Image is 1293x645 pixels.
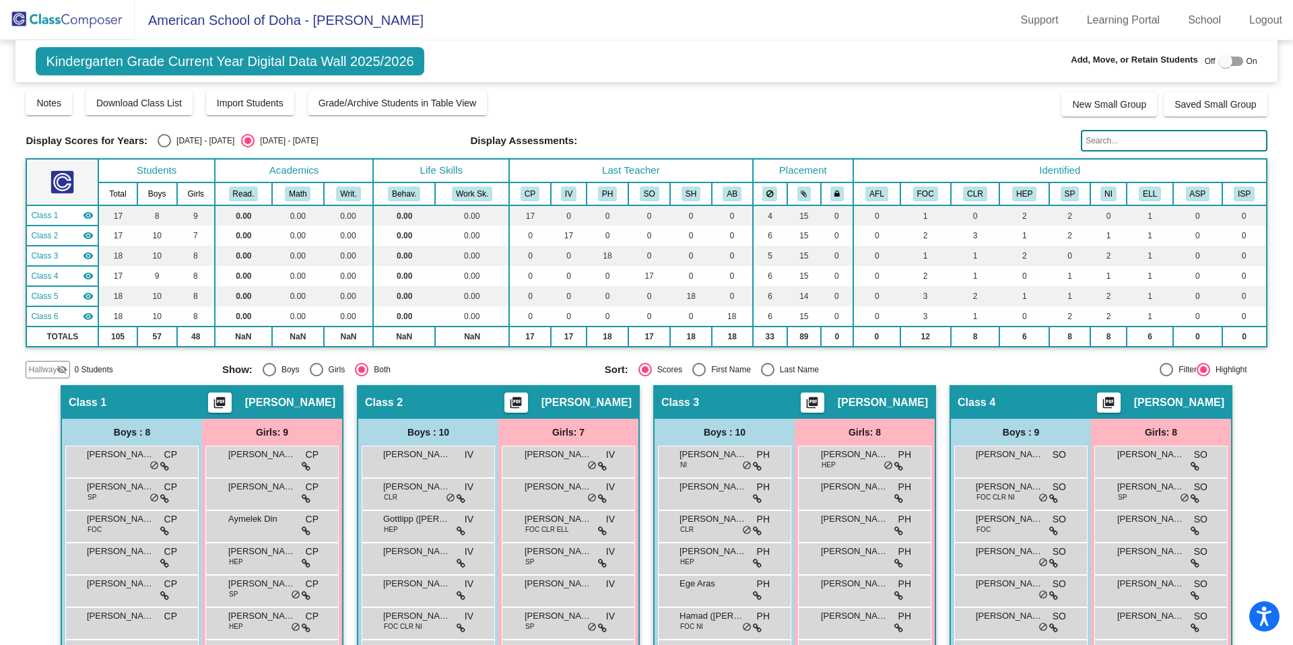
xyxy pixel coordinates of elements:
td: 0 [1222,205,1267,226]
td: 17 [98,266,137,286]
td: 2 [999,246,1049,266]
td: 6 [1127,327,1173,347]
th: Placement [753,159,854,182]
td: 15 [787,246,821,266]
td: 1 [1049,286,1090,306]
td: 0.00 [272,286,324,306]
td: 17 [628,327,671,347]
button: Print Students Details [504,393,528,413]
button: CLR [963,186,987,201]
td: 15 [787,266,821,286]
th: Non Independent Work Habits [1090,182,1127,205]
td: 0.00 [215,266,272,286]
td: 0 [821,327,853,347]
td: 2 [1090,246,1127,266]
td: Paul Hodgson - No Class Name [26,246,98,266]
mat-radio-group: Select an option [158,134,318,147]
td: 57 [137,327,177,347]
td: 0 [1222,327,1267,347]
mat-icon: picture_as_pdf [508,396,524,415]
th: Arabic Foreign Language [853,182,900,205]
a: Support [1010,9,1069,31]
td: 18 [587,246,628,266]
td: 0.00 [435,226,509,246]
mat-icon: visibility [83,291,94,302]
td: 0 [551,286,587,306]
button: Notes [26,91,72,115]
td: 8 [137,205,177,226]
td: 0 [587,205,628,226]
td: 17 [509,205,551,226]
th: Keep with teacher [821,182,853,205]
td: 0 [551,306,587,327]
span: Notes [36,98,61,108]
td: 1 [1127,246,1173,266]
td: 1 [900,246,951,266]
td: 0 [587,226,628,246]
mat-icon: visibility [83,311,94,322]
td: 2 [951,286,1000,306]
td: 8 [177,306,215,327]
th: Shalena Harvin [670,182,712,205]
td: 15 [787,205,821,226]
th: Last Teacher [509,159,752,182]
th: Total [98,182,137,205]
td: 1 [1127,226,1173,246]
td: 4 [753,205,787,226]
button: Saved Small Group [1164,92,1267,116]
td: 1 [951,306,1000,327]
td: 33 [753,327,787,347]
button: ISP [1234,186,1255,201]
td: 6 [753,286,787,306]
button: HEP [1012,186,1036,201]
button: CP [521,186,539,201]
td: 0 [1090,205,1127,226]
td: 10 [137,226,177,246]
td: 0 [670,266,712,286]
span: Grade/Archive Students in Table View [319,98,477,108]
td: 0.00 [435,286,509,306]
button: Print Students Details [208,393,232,413]
td: 8 [177,266,215,286]
td: 8 [1090,327,1127,347]
td: TOTALS [26,327,98,347]
td: Shalena Harvin - No Class Name [26,286,98,306]
td: 0 [670,246,712,266]
td: 6 [753,266,787,286]
td: 18 [98,306,137,327]
td: 0 [853,246,900,266]
td: 1 [1127,266,1173,286]
td: 1 [951,246,1000,266]
td: Anje Bridge - No Class Name [26,306,98,327]
td: 0.00 [272,226,324,246]
mat-icon: picture_as_pdf [211,396,228,415]
th: Keep with students [787,182,821,205]
td: 10 [137,306,177,327]
td: NaN [324,327,373,347]
mat-icon: visibility [83,230,94,241]
td: 0.00 [435,266,509,286]
span: Add, Move, or Retain Students [1071,53,1198,67]
td: 10 [137,246,177,266]
td: 0.00 [324,226,373,246]
th: Keep away students [753,182,787,205]
th: Carmel Pezzullo [509,182,551,205]
button: Download Class List [86,91,193,115]
td: 0 [509,286,551,306]
td: 0 [509,226,551,246]
td: 1 [1127,306,1173,327]
th: Boys [137,182,177,205]
th: Parent is Staff Member [1049,182,1090,205]
td: 0 [1222,306,1267,327]
span: Class 1 [69,396,106,409]
td: NaN [272,327,324,347]
span: Display Assessments: [471,135,578,147]
th: Parent requires High Energy [999,182,1049,205]
td: 0 [853,286,900,306]
button: AB [723,186,741,201]
td: 0 [1173,266,1222,286]
td: 1 [999,286,1049,306]
span: Hallway [28,364,57,376]
td: 0 [628,246,671,266]
span: Off [1205,55,1216,67]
